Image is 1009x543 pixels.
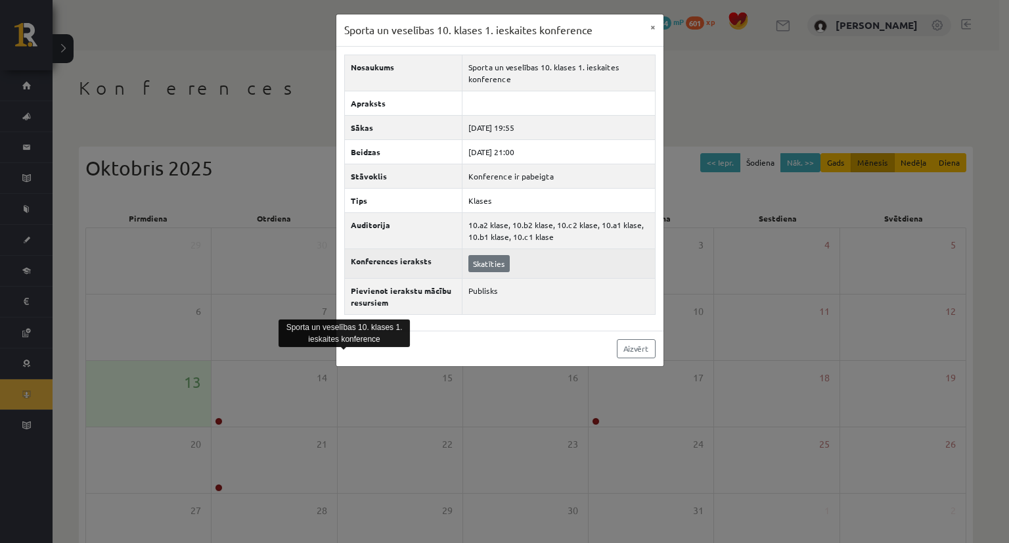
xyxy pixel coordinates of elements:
th: Tips [344,188,462,212]
a: Skatīties [468,255,510,272]
th: Apraksts [344,91,462,115]
th: Stāvoklis [344,164,462,188]
td: 10.a2 klase, 10.b2 klase, 10.c2 klase, 10.a1 klase, 10.b1 klase, 10.c1 klase [462,212,655,248]
div: Sporta un veselības 10. klases 1. ieskaites konference [279,319,410,347]
a: Aizvērt [617,339,656,358]
td: Klases [462,188,655,212]
h3: Sporta un veselības 10. klases 1. ieskaites konference [344,22,593,38]
td: Sporta un veselības 10. klases 1. ieskaites konference [462,55,655,91]
th: Sākas [344,115,462,139]
th: Auditorija [344,212,462,248]
td: Konference ir pabeigta [462,164,655,188]
button: × [642,14,663,39]
th: Konferences ieraksts [344,248,462,278]
th: Beidzas [344,139,462,164]
td: [DATE] 21:00 [462,139,655,164]
th: Pievienot ierakstu mācību resursiem [344,278,462,314]
th: Nosaukums [344,55,462,91]
td: Publisks [462,278,655,314]
td: [DATE] 19:55 [462,115,655,139]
